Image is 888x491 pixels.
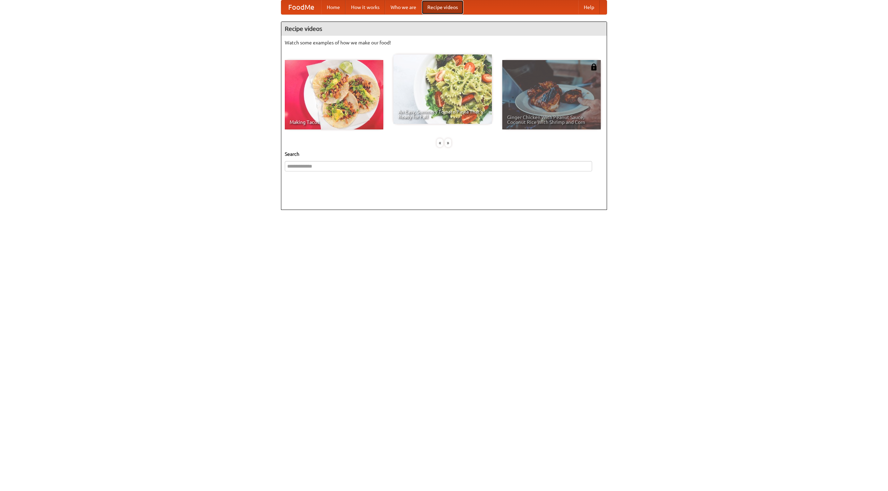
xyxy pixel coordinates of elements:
a: FoodMe [281,0,321,14]
a: Help [578,0,600,14]
p: Watch some examples of how we make our food! [285,39,603,46]
h4: Recipe videos [281,22,607,36]
span: Making Tacos [290,120,378,125]
h5: Search [285,151,603,158]
a: Recipe videos [422,0,463,14]
a: An Easy, Summery Tomato Pasta That's Ready for Fall [393,54,492,124]
img: 483408.png [590,64,597,70]
a: Who we are [385,0,422,14]
div: » [445,138,451,147]
a: How it works [345,0,385,14]
a: Making Tacos [285,60,383,129]
div: « [437,138,443,147]
a: Home [321,0,345,14]
span: An Easy, Summery Tomato Pasta That's Ready for Fall [398,109,487,119]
